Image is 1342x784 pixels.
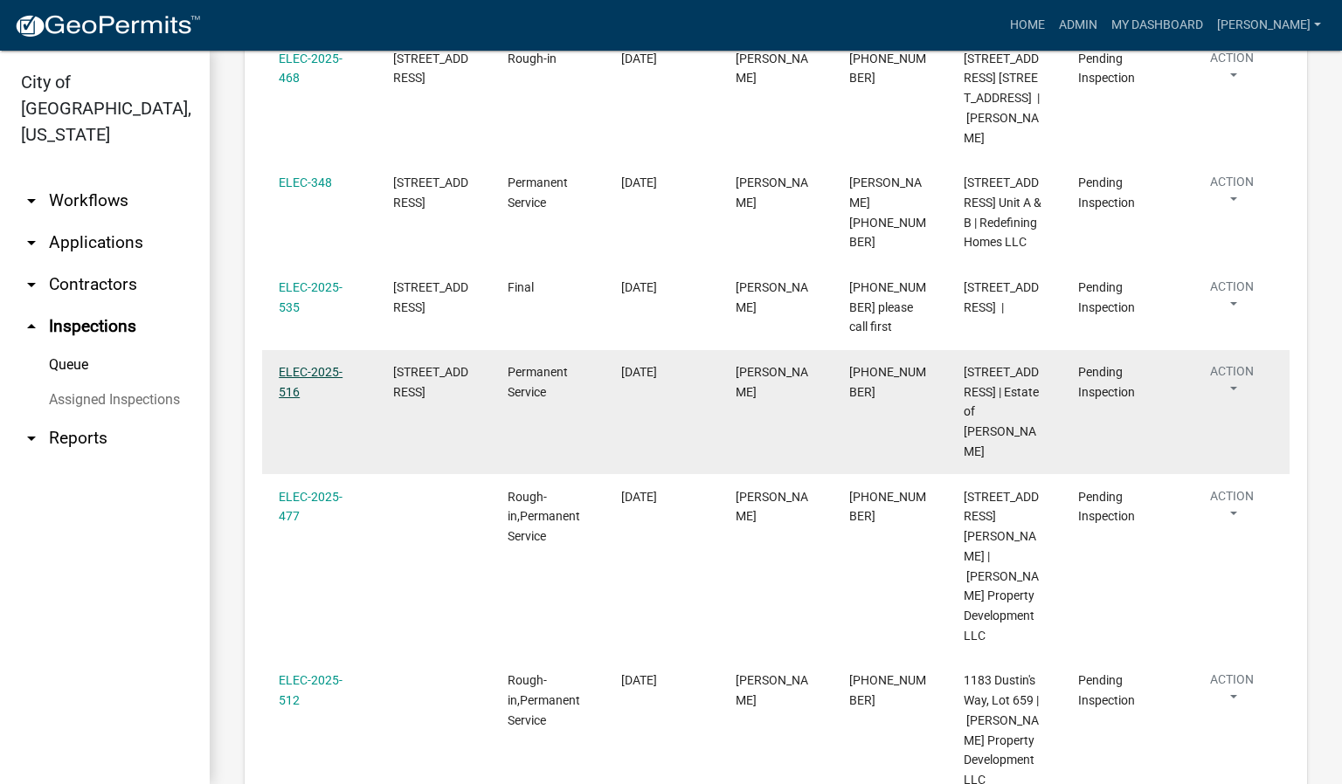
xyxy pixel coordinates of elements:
[508,673,580,727] span: Rough-in,Permanent Service
[21,274,42,295] i: arrow_drop_down
[279,365,342,399] a: ELEC-2025-516
[736,280,808,314] span: David Wooten
[849,365,926,399] span: 812-989-3227
[1078,673,1135,707] span: Pending Inspection
[279,490,342,524] a: ELEC-2025-477
[849,175,926,249] span: chris 812-207-7397
[1192,671,1272,714] button: Action
[393,280,468,314] span: 3314 / B RIVERVIEW DRIVE
[736,673,808,707] span: Cindy Hunton
[1052,9,1104,42] a: Admin
[849,52,926,86] span: 502-639-7957
[1192,49,1272,93] button: Action
[1078,490,1135,524] span: Pending Inspection
[279,280,342,314] a: ELEC-2025-535
[621,487,702,507] div: [DATE]
[1210,9,1328,42] a: [PERSON_NAME]
[1078,280,1135,314] span: Pending Inspection
[964,490,1039,643] span: 1174 Dustin's Way, Lot 609 | Ellings Property Development LLC
[508,365,568,399] span: Permanent Service
[21,232,42,253] i: arrow_drop_down
[508,490,580,544] span: Rough-in,Permanent Service
[279,175,332,189] a: ELEC-348
[393,175,468,210] span: 924 CHESTNUT STREET, EAST
[1192,362,1272,406] button: Action
[1192,173,1272,217] button: Action
[1078,52,1135,86] span: Pending Inspection
[621,49,702,69] div: [DATE]
[279,52,342,86] a: ELEC-2025-468
[393,365,468,399] span: 1534 PLANK ROAD
[1078,365,1135,399] span: Pending Inspection
[964,365,1039,458] span: 1534 PLANK ROAD 1534 Plank Road, Lot 17 | Estate of Mary A Beam
[964,52,1040,145] span: 1202 SPRUCE DRIVE 1202 Spruce Drive | Wilson Angela
[279,673,342,707] a: ELEC-2025-512
[621,362,702,382] div: [DATE]
[736,365,808,399] span: Rick VanGilder
[508,280,534,294] span: Final
[849,280,926,334] span: 5025440419 please call first
[1192,487,1272,531] button: Action
[736,490,808,524] span: Cindy Hunton
[736,175,808,210] span: CHRIS
[1003,9,1052,42] a: Home
[621,278,702,298] div: [DATE]
[964,280,1039,314] span: 3314 / B RIVERVIEW DRIVE |
[393,52,468,86] span: 1202 SPRUCE DRIVE
[508,52,557,65] span: Rough-in
[21,316,42,337] i: arrow_drop_up
[736,52,808,86] span: JONATHAN
[1078,175,1135,210] span: Pending Inspection
[1104,9,1210,42] a: My Dashboard
[849,673,926,707] span: 502-905-7457
[508,175,568,210] span: Permanent Service
[1192,278,1272,321] button: Action
[964,175,1041,249] span: 924 CHESTNUT STREET, EAST Duplex Unit A & B | Redefining Homes LLC
[621,173,702,193] div: [DATE]
[849,490,926,524] span: 502-905-7457
[21,428,42,449] i: arrow_drop_down
[21,190,42,211] i: arrow_drop_down
[621,671,702,691] div: [DATE]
